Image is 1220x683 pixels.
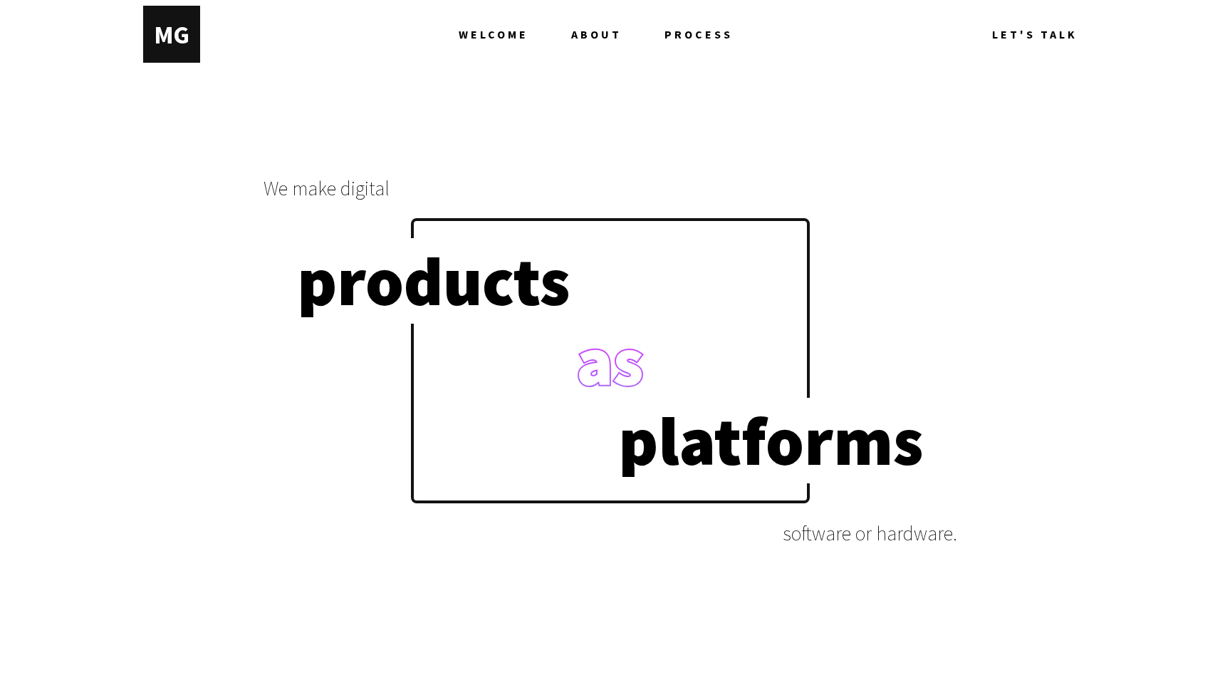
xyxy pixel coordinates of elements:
a: ABOUT [571,6,664,63]
span: products [297,238,570,324]
span: as [573,315,647,406]
a: LET'S TALK [992,6,1078,63]
p: software or hardware. [264,520,957,546]
a: PROCESS [664,6,733,63]
span: ABOUT [571,6,622,63]
span: platforms [618,398,924,483]
span: WELCOME [459,6,528,63]
div: M G [154,19,189,51]
a: WELCOME [459,6,571,63]
p: We make digital [264,175,957,201]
